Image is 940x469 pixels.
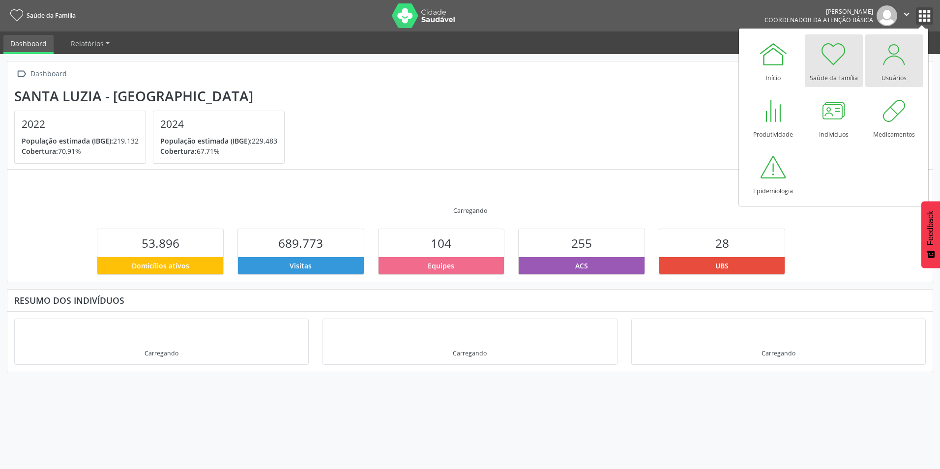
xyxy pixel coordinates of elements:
button:  [897,5,916,26]
span: 28 [715,235,729,251]
p: 70,91% [22,146,139,156]
h4: 2024 [160,118,277,130]
span: 53.896 [142,235,179,251]
span: 689.773 [278,235,323,251]
a: Epidemiologia [744,147,802,200]
a: Saúde da Família [7,7,76,24]
a: Relatórios [64,35,117,52]
div: Carregando [145,349,178,357]
img: img [877,5,897,26]
span: 255 [571,235,592,251]
span: Saúde da Família [27,11,76,20]
p: 67,71% [160,146,277,156]
a: Saúde da Família [805,34,863,87]
div: Dashboard [29,67,68,81]
a: Indivíduos [805,91,863,144]
div: Carregando [453,206,487,215]
div: [PERSON_NAME] [764,7,873,16]
h4: 2022 [22,118,139,130]
a: Medicamentos [865,91,923,144]
a: Início [744,34,802,87]
span: 104 [431,235,451,251]
a: Dashboard [3,35,54,54]
span: Domicílios ativos [132,261,189,271]
a:  Dashboard [14,67,68,81]
span: Feedback [926,211,935,245]
span: População estimada (IBGE): [22,136,113,146]
span: ACS [575,261,588,271]
div: Santa Luzia - [GEOGRAPHIC_DATA] [14,88,292,104]
span: UBS [715,261,729,271]
p: 219.132 [22,136,139,146]
span: População estimada (IBGE): [160,136,252,146]
span: Cobertura: [22,147,58,156]
i:  [901,9,912,20]
span: Visitas [290,261,312,271]
span: Relatórios [71,39,104,48]
span: Coordenador da Atenção Básica [764,16,873,24]
span: Equipes [428,261,454,271]
button: Feedback - Mostrar pesquisa [921,201,940,268]
button: apps [916,7,933,25]
a: Usuários [865,34,923,87]
div: Resumo dos indivíduos [14,295,926,306]
div: Carregando [762,349,795,357]
i:  [14,67,29,81]
a: Produtividade [744,91,802,144]
span: Cobertura: [160,147,197,156]
div: Carregando [453,349,487,357]
p: 229.483 [160,136,277,146]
